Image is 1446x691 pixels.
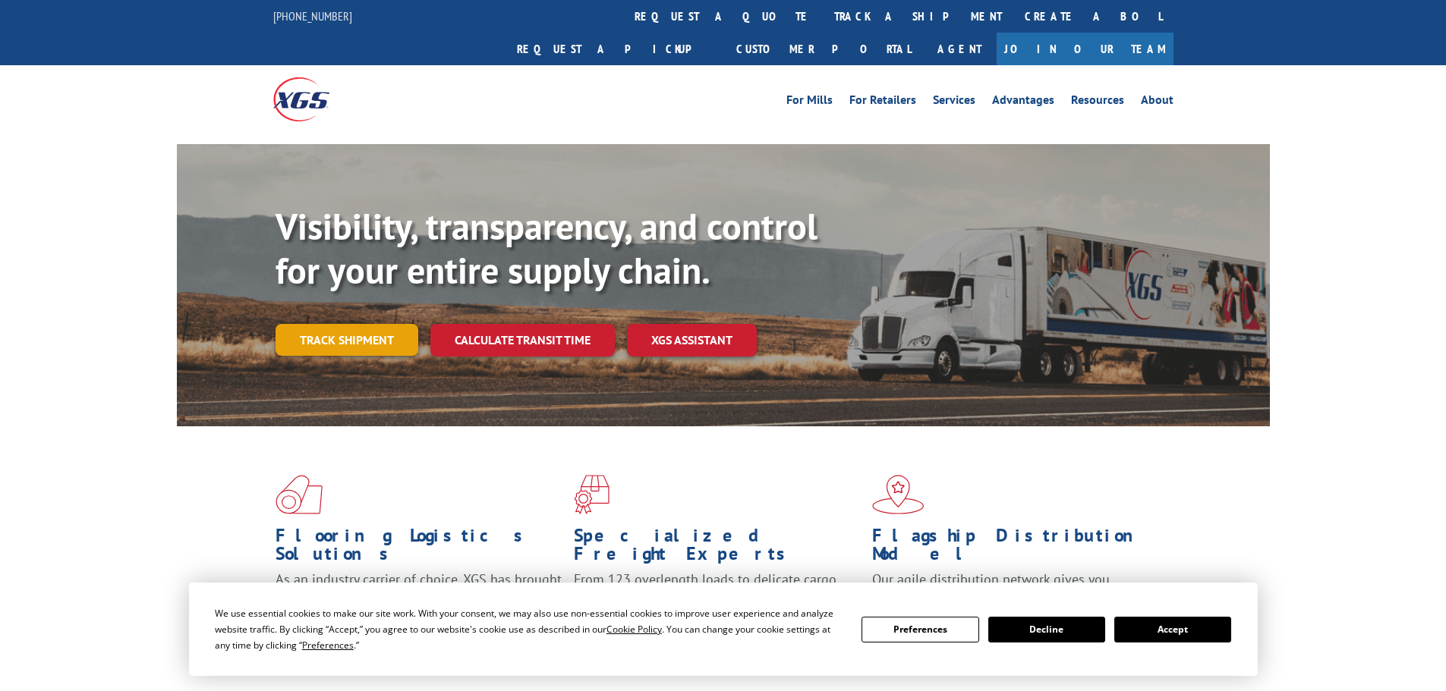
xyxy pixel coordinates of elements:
[988,617,1105,642] button: Decline
[725,33,922,65] a: Customer Portal
[933,94,975,111] a: Services
[506,33,725,65] a: Request a pickup
[1114,617,1231,642] button: Accept
[1141,94,1173,111] a: About
[276,570,562,624] span: As an industry carrier of choice, XGS has brought innovation and dedication to flooring logistics...
[849,94,916,111] a: For Retailers
[276,475,323,514] img: xgs-icon-total-supply-chain-intelligence-red
[574,570,861,638] p: From 123 overlength loads to delicate cargo, our experienced staff knows the best way to move you...
[276,203,818,294] b: Visibility, transparency, and control for your entire supply chain.
[872,570,1151,606] span: Our agile distribution network gives you nationwide inventory management on demand.
[276,526,562,570] h1: Flooring Logistics Solutions
[430,324,615,356] a: Calculate transit time
[627,324,757,356] a: XGS ASSISTANT
[302,639,354,652] span: Preferences
[872,526,1159,570] h1: Flagship Distribution Model
[574,475,610,514] img: xgs-icon-focused-on-flooring-red
[189,583,1258,676] div: Cookie Consent Prompt
[862,617,978,642] button: Preferences
[872,475,925,514] img: xgs-icon-flagship-distribution-model-red
[1071,94,1124,111] a: Resources
[273,8,352,24] a: [PHONE_NUMBER]
[992,94,1054,111] a: Advantages
[786,94,833,111] a: For Mills
[997,33,1173,65] a: Join Our Team
[606,623,662,636] span: Cookie Policy
[276,324,418,356] a: Track shipment
[574,526,861,570] h1: Specialized Freight Experts
[922,33,997,65] a: Agent
[215,605,843,653] div: We use essential cookies to make our site work. With your consent, we may also use non-essential ...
